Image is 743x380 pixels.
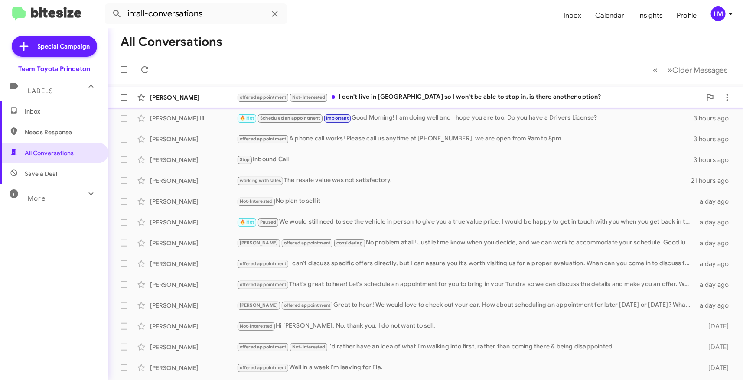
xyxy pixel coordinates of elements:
[237,321,696,331] div: Hi [PERSON_NAME]. No, thank you. I do not want to sell.
[237,279,696,289] div: That's great to hear! Let's schedule an appointment for you to bring in your Tundra so we can dis...
[672,65,727,75] span: Older Messages
[696,239,736,247] div: a day ago
[150,197,237,206] div: [PERSON_NAME]
[150,114,237,123] div: [PERSON_NAME] Iii
[653,65,658,75] span: «
[240,302,278,308] span: [PERSON_NAME]
[662,61,733,79] button: Next
[240,344,287,350] span: offered appointment
[150,260,237,268] div: [PERSON_NAME]
[292,94,326,100] span: Not-Interested
[25,149,74,157] span: All Conversations
[696,364,736,372] div: [DATE]
[150,239,237,247] div: [PERSON_NAME]
[150,322,237,331] div: [PERSON_NAME]
[150,135,237,143] div: [PERSON_NAME]
[336,240,363,246] span: considering
[25,128,98,136] span: Needs Response
[588,3,631,28] a: Calendar
[240,157,250,162] span: Stop
[240,136,287,142] span: offered appointment
[696,280,736,289] div: a day ago
[694,114,736,123] div: 3 hours ago
[240,240,278,246] span: [PERSON_NAME]
[696,301,736,310] div: a day ago
[240,261,287,266] span: offered appointment
[240,323,273,329] span: Not-Interested
[696,322,736,331] div: [DATE]
[25,169,57,178] span: Save a Deal
[668,65,672,75] span: »
[557,3,588,28] a: Inbox
[105,3,287,24] input: Search
[240,365,287,370] span: offered appointment
[696,197,736,206] div: a day ago
[150,364,237,372] div: [PERSON_NAME]
[284,240,331,246] span: offered appointment
[25,107,98,116] span: Inbox
[150,176,237,185] div: [PERSON_NAME]
[121,35,222,49] h1: All Conversations
[696,218,736,227] div: a day ago
[648,61,733,79] nav: Page navigation example
[237,217,696,227] div: We would still need to see the vehicle in person to give you a true value price. I would be happy...
[260,219,276,225] span: Paused
[150,218,237,227] div: [PERSON_NAME]
[150,343,237,351] div: [PERSON_NAME]
[284,302,331,308] span: offered appointment
[28,195,46,202] span: More
[237,92,701,102] div: I don't live in [GEOGRAPHIC_DATA] so I won't be able to stop in, is there another option?
[150,301,237,310] div: [PERSON_NAME]
[150,280,237,289] div: [PERSON_NAME]
[237,134,694,144] div: A phone call works! Please call us anytime at [PHONE_NUMBER], we are open from 9am to 8pm.
[237,342,696,352] div: I'd rather have an idea of what I'm walking into first, rather than coming there & being disappoi...
[150,156,237,164] div: [PERSON_NAME]
[711,6,726,21] div: LM
[237,175,691,185] div: The resale value was not satisfactory.
[240,115,254,121] span: 🔥 Hot
[326,115,349,121] span: Important
[38,42,90,51] span: Special Campaign
[240,219,254,225] span: 🔥 Hot
[670,3,704,28] a: Profile
[292,344,326,350] span: Not-Interested
[696,343,736,351] div: [DATE]
[694,135,736,143] div: 3 hours ago
[237,259,696,269] div: I can't discuss specific offers directly, but I can assure you it's worth visiting us for a prope...
[28,87,53,95] span: Labels
[260,115,320,121] span: Scheduled an appointment
[237,238,696,248] div: No problem at all! Just let me know when you decide, and we can work to accommodate your schedule...
[704,6,733,21] button: LM
[237,155,694,165] div: Inbound Call
[240,198,273,204] span: Not-Interested
[237,300,696,310] div: Great to hear! We would love to check out your car. How about scheduling an appointment for later...
[237,196,696,206] div: No plan to sell it
[631,3,670,28] a: Insights
[237,363,696,373] div: Well in a week I'm leaving for Fla.
[648,61,663,79] button: Previous
[18,65,90,73] div: Team Toyota Princeton
[150,93,237,102] div: [PERSON_NAME]
[240,178,281,183] span: working with sales
[240,94,287,100] span: offered appointment
[691,176,736,185] div: 21 hours ago
[240,282,287,287] span: offered appointment
[12,36,97,57] a: Special Campaign
[694,156,736,164] div: 3 hours ago
[237,113,694,123] div: Good Morning! I am doing well and I hope you are too! Do you have a Drivers License?
[696,260,736,268] div: a day ago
